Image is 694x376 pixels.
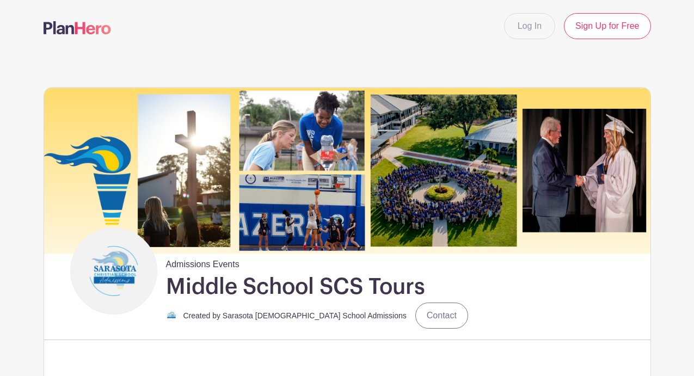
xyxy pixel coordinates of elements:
[564,13,650,39] a: Sign Up for Free
[44,21,111,34] img: logo-507f7623f17ff9eddc593b1ce0a138ce2505c220e1c5a4e2b4648c50719b7d32.svg
[166,273,425,300] h1: Middle School SCS Tours
[183,311,407,320] small: Created by Sarasota [DEMOGRAPHIC_DATA] School Admissions
[166,310,177,321] img: Admisions%20Logo.png
[166,254,239,271] span: Admissions Events
[415,303,468,329] a: Contact
[44,88,650,254] img: event_banner_7788.png
[504,13,555,39] a: Log In
[73,230,155,312] img: Admissions%20Logo%20%20(2).png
